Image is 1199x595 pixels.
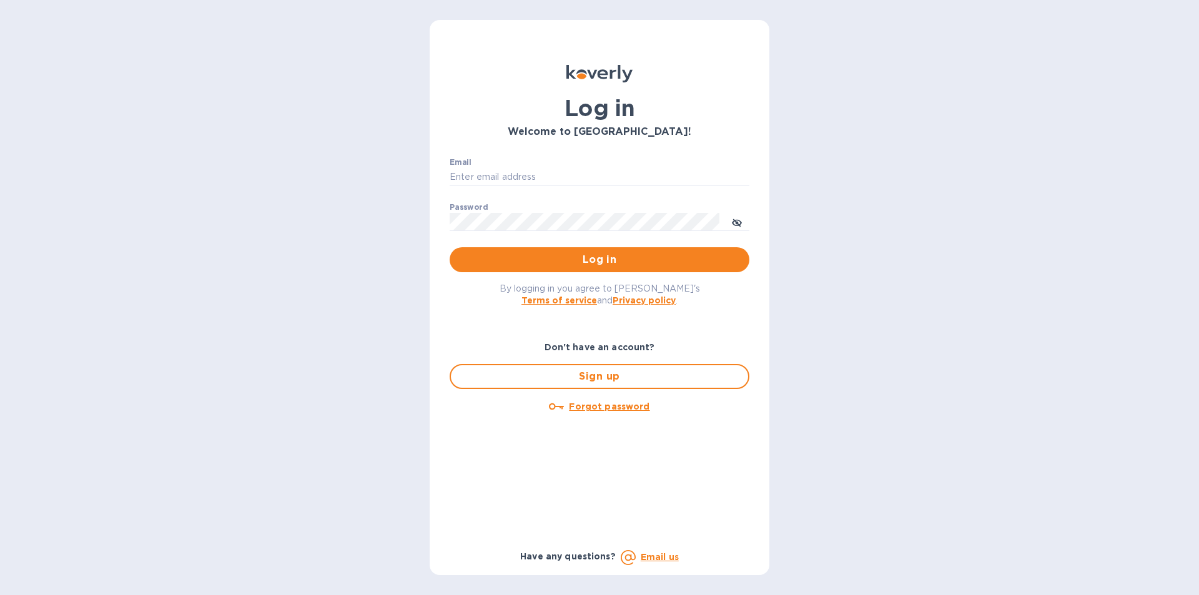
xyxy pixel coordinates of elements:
[520,551,616,561] b: Have any questions?
[613,295,676,305] a: Privacy policy
[450,168,749,187] input: Enter email address
[450,247,749,272] button: Log in
[460,252,739,267] span: Log in
[569,401,649,411] u: Forgot password
[461,369,738,384] span: Sign up
[641,552,679,562] a: Email us
[566,65,633,82] img: Koverly
[521,295,597,305] a: Terms of service
[450,126,749,138] h3: Welcome to [GEOGRAPHIC_DATA]!
[450,204,488,211] label: Password
[545,342,655,352] b: Don't have an account?
[500,283,700,305] span: By logging in you agree to [PERSON_NAME]'s and .
[450,159,471,166] label: Email
[450,95,749,121] h1: Log in
[450,364,749,389] button: Sign up
[724,209,749,234] button: toggle password visibility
